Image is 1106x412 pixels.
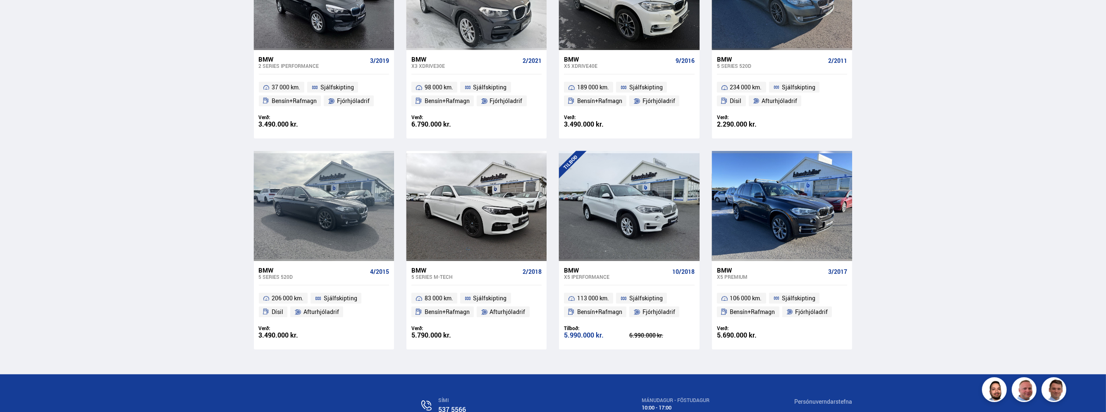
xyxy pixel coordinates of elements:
[712,261,852,350] a: BMW X5 PREMIUM 3/2017 106 000 km. Sjálfskipting Bensín+Rafmagn Fjórhjóladrif Verð: 5.690.000 kr.
[643,307,675,317] span: Fjórhjóladrif
[730,293,762,303] span: 106 000 km.
[1043,378,1068,403] img: FbJEzSuNWCJXmdc-.webp
[762,96,797,106] span: Afturhjóladrif
[259,266,367,274] div: BMW
[411,274,519,280] div: 5 series M-TECH
[577,293,609,303] span: 113 000 km.
[7,3,31,28] button: Opna LiveChat spjallviðmót
[629,333,695,338] div: 6.990.000 kr.
[795,307,828,317] span: Fjórhjóladrif
[629,82,663,92] span: Sjálfskipting
[490,96,523,106] span: Fjórhjóladrif
[370,268,389,275] span: 4/2015
[730,82,762,92] span: 234 000 km.
[717,266,825,274] div: BMW
[717,274,825,280] div: X5 PREMIUM
[730,96,742,106] span: Dísil
[406,50,547,139] a: BMW X3 XDRIVE30E 2/2021 98 000 km. Sjálfskipting Bensín+Rafmagn Fjórhjóladrif Verð: 6.790.000 kr.
[717,63,825,69] div: 5 series 520D
[425,96,470,106] span: Bensín+Rafmagn
[642,405,710,411] div: 10:00 - 17:00
[411,114,477,120] div: Verð:
[676,57,695,64] span: 9/2016
[320,82,354,92] span: Sjálfskipting
[421,400,432,411] img: n0V2lOsqF3l1V2iz.svg
[425,82,453,92] span: 98 000 km.
[259,274,367,280] div: 5 series 520D
[411,266,519,274] div: BMW
[795,398,853,405] a: Persónuverndarstefna
[643,96,675,106] span: Fjórhjóladrif
[411,325,477,331] div: Verð:
[564,114,629,120] div: Verð:
[337,96,370,106] span: Fjórhjóladrif
[370,57,389,64] span: 3/2019
[564,55,672,63] div: BMW
[577,82,609,92] span: 189 000 km.
[712,50,852,139] a: BMW 5 series 520D 2/2011 234 000 km. Sjálfskipting Dísil Afturhjóladrif Verð: 2.290.000 kr.
[717,121,782,128] div: 2.290.000 kr.
[523,268,542,275] span: 2/2018
[425,307,470,317] span: Bensín+Rafmagn
[259,55,367,63] div: BMW
[254,50,394,139] a: BMW 2 series IPERFORMANCE 3/2019 37 000 km. Sjálfskipting Bensín+Rafmagn Fjórhjóladrif Verð: 3.49...
[259,63,367,69] div: 2 series IPERFORMANCE
[411,121,477,128] div: 6.790.000 kr.
[564,274,669,280] div: X5 IPERFORMANCE
[629,293,663,303] span: Sjálfskipting
[983,378,1008,403] img: nhp88E3Fdnt1Opn2.png
[473,293,507,303] span: Sjálfskipting
[717,325,782,331] div: Verð:
[717,114,782,120] div: Verð:
[490,307,526,317] span: Afturhjóladrif
[439,398,557,403] div: SÍMI
[272,82,300,92] span: 37 000 km.
[324,293,357,303] span: Sjálfskipting
[564,332,629,339] div: 5.990.000 kr.
[828,268,847,275] span: 3/2017
[425,293,453,303] span: 83 000 km.
[782,293,815,303] span: Sjálfskipting
[717,55,825,63] div: BMW
[730,307,775,317] span: Bensín+Rafmagn
[564,266,669,274] div: BMW
[473,82,507,92] span: Sjálfskipting
[254,261,394,350] a: BMW 5 series 520D 4/2015 206 000 km. Sjálfskipting Dísil Afturhjóladrif Verð: 3.490.000 kr.
[411,63,519,69] div: X3 XDRIVE30E
[559,50,699,139] a: BMW X5 XDRIVE40E 9/2016 189 000 km. Sjálfskipting Bensín+Rafmagn Fjórhjóladrif Verð: 3.490.000 kr.
[782,82,815,92] span: Sjálfskipting
[272,307,283,317] span: Dísil
[406,261,547,350] a: BMW 5 series M-TECH 2/2018 83 000 km. Sjálfskipting Bensín+Rafmagn Afturhjóladrif Verð: 5.790.000...
[1013,378,1038,403] img: siFngHWaQ9KaOqBr.png
[564,63,672,69] div: X5 XDRIVE40E
[559,261,699,350] a: BMW X5 IPERFORMANCE 10/2018 113 000 km. Sjálfskipting Bensín+Rafmagn Fjórhjóladrif Tilboð: 5.990....
[272,293,303,303] span: 206 000 km.
[642,398,710,403] div: MÁNUDAGUR - FÖSTUDAGUR
[411,332,477,339] div: 5.790.000 kr.
[672,268,695,275] span: 10/2018
[259,114,324,120] div: Verð:
[577,96,622,106] span: Bensín+Rafmagn
[259,325,324,331] div: Verð:
[523,57,542,64] span: 2/2021
[272,96,317,106] span: Bensín+Rafmagn
[717,332,782,339] div: 5.690.000 kr.
[303,307,339,317] span: Afturhjóladrif
[828,57,847,64] span: 2/2011
[411,55,519,63] div: BMW
[259,121,324,128] div: 3.490.000 kr.
[564,325,629,331] div: Tilboð:
[577,307,622,317] span: Bensín+Rafmagn
[564,121,629,128] div: 3.490.000 kr.
[259,332,324,339] div: 3.490.000 kr.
